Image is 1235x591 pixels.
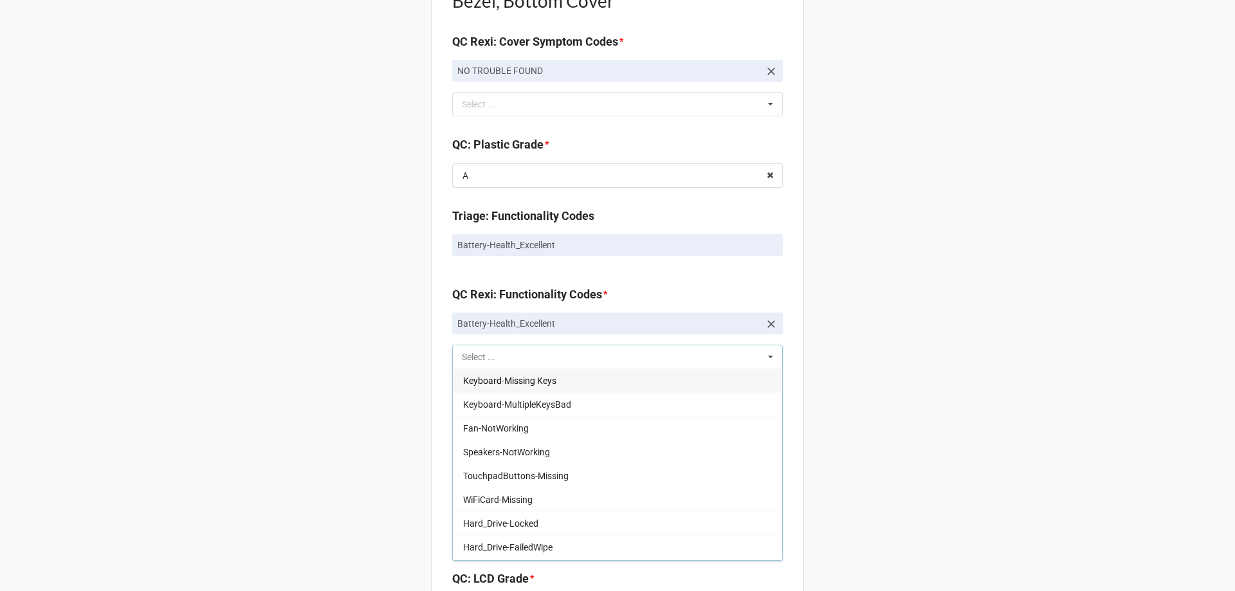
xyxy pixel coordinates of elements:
[463,518,538,529] span: Hard_Drive-Locked
[457,317,760,330] p: Battery-Health_Excellent
[463,423,529,433] span: Fan-NotWorking
[457,64,760,77] p: NO TROUBLE FOUND
[463,471,569,481] span: TouchpadButtons-Missing
[452,570,529,588] label: QC: LCD Grade
[463,399,571,410] span: Keyboard-MultipleKeysBad
[452,136,544,154] label: QC: Plastic Grade
[463,376,556,386] span: Keyboard-Missing Keys
[463,495,533,505] span: WiFiCard-Missing
[462,171,468,180] div: A
[463,542,553,552] span: Hard_Drive-FailedWipe
[452,286,602,304] label: QC Rexi: Functionality Codes
[452,33,618,51] label: QC Rexi: Cover Symptom Codes
[457,239,778,251] p: Battery-Health_Excellent
[452,207,594,225] label: Triage: Functionality Codes
[459,97,514,112] div: Select ...
[463,447,550,457] span: Speakers-NotWorking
